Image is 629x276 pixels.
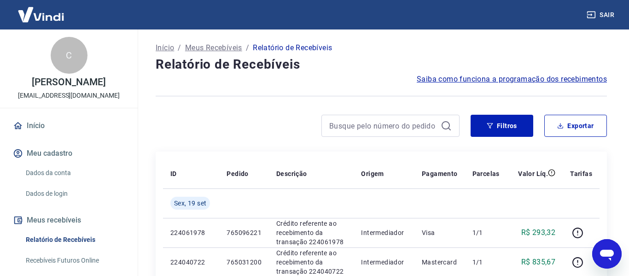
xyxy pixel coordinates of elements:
[170,228,212,237] p: 224061978
[156,42,174,53] a: Início
[276,248,346,276] p: Crédito referente ao recebimento da transação 224040722
[585,6,618,23] button: Sair
[471,115,533,137] button: Filtros
[472,258,500,267] p: 1/1
[361,169,384,178] p: Origem
[570,169,592,178] p: Tarifas
[417,74,607,85] a: Saiba como funciona a programação dos recebimentos
[422,169,458,178] p: Pagamento
[170,258,212,267] p: 224040722
[472,228,500,237] p: 1/1
[11,210,127,230] button: Meus recebíveis
[361,258,407,267] p: Intermediador
[170,169,177,178] p: ID
[472,169,500,178] p: Parcelas
[174,199,206,208] span: Sex, 19 set
[518,169,548,178] p: Valor Líq.
[253,42,332,53] p: Relatório de Recebíveis
[11,143,127,164] button: Meu cadastro
[22,184,127,203] a: Dados de login
[11,0,71,29] img: Vindi
[156,55,607,74] h4: Relatório de Recebíveis
[422,258,458,267] p: Mastercard
[521,257,556,268] p: R$ 835,67
[276,219,346,247] p: Crédito referente ao recebimento da transação 224061978
[11,116,127,136] a: Início
[361,228,407,237] p: Intermediador
[276,169,307,178] p: Descrição
[22,164,127,182] a: Dados da conta
[329,119,437,133] input: Busque pelo número do pedido
[422,228,458,237] p: Visa
[227,169,248,178] p: Pedido
[544,115,607,137] button: Exportar
[227,258,262,267] p: 765031200
[592,239,622,269] iframe: Botão para abrir a janela de mensagens
[18,91,120,100] p: [EMAIL_ADDRESS][DOMAIN_NAME]
[22,251,127,270] a: Recebíveis Futuros Online
[178,42,181,53] p: /
[227,228,262,237] p: 765096221
[246,42,249,53] p: /
[521,227,556,238] p: R$ 293,32
[22,230,127,249] a: Relatório de Recebíveis
[51,37,87,74] div: C
[185,42,242,53] a: Meus Recebíveis
[32,77,105,87] p: [PERSON_NAME]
